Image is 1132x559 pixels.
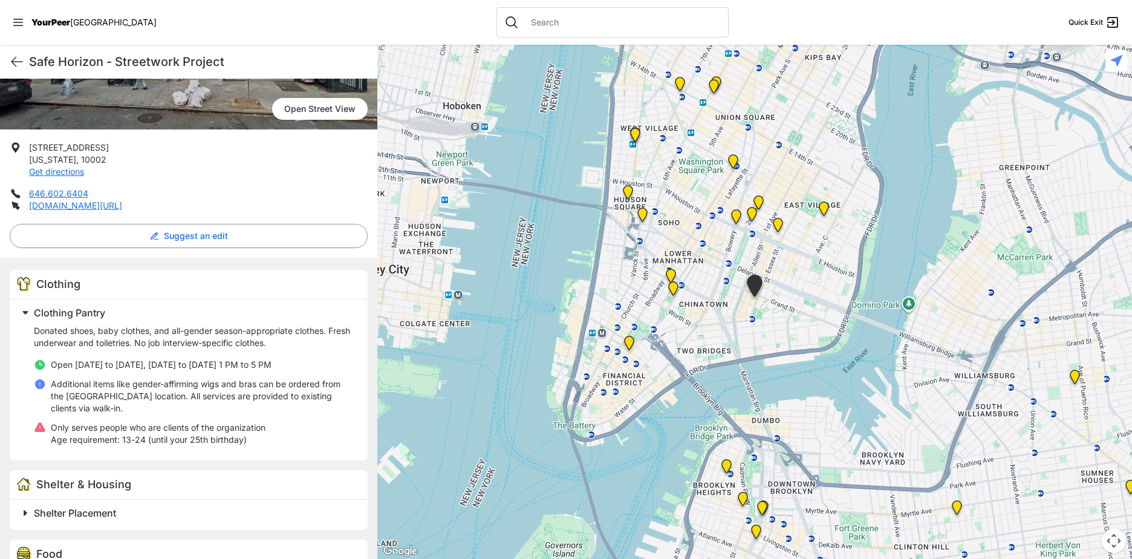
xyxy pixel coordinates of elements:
span: 10002 [81,154,106,165]
input: Search [524,16,721,28]
div: Brooklyn [755,501,770,520]
span: Shelter Placement [34,507,116,519]
span: Quick Exit [1069,18,1103,27]
div: Church of St. Francis Xavier - Front Entrance [709,76,724,96]
div: Brooklyn [735,492,750,511]
span: Shelter & Housing [36,478,131,491]
a: [DOMAIN_NAME][URL] [29,200,122,211]
span: [US_STATE] [29,154,76,165]
span: Only serves people who are clients of the organization [51,422,265,433]
span: Open Street View [272,98,368,120]
img: Google [380,543,420,559]
div: Brooklyn [756,500,771,520]
div: Church of the Village [672,77,688,96]
span: [STREET_ADDRESS] [29,142,109,152]
span: Clothing Pantry [34,307,105,319]
div: University Community Social Services (UCSS) [770,218,786,237]
div: Manhattan [816,201,831,221]
button: Suggest an edit [10,224,368,248]
div: Bowery Campus [729,209,744,229]
span: Suggest an edit [164,230,228,242]
div: St. Joseph House [744,207,760,226]
span: , [76,154,79,165]
div: Tribeca Campus/New York City Rescue Mission [663,269,678,288]
p: 13-24 (until your 25th birthday) [51,434,265,446]
p: Donated shoes, baby clothes, and all-gender season-appropriate clothes. Fresh underwear and toile... [34,325,353,349]
span: YourPeer [31,17,70,27]
div: Main Office [622,336,637,355]
a: 646.602.6404 [29,188,88,198]
span: [GEOGRAPHIC_DATA] [70,17,157,27]
div: Main Location, SoHo, DYCD Youth Drop-in Center [635,208,650,227]
div: Back of the Church [706,79,721,99]
a: YourPeer[GEOGRAPHIC_DATA] [31,19,157,26]
div: Greenwich Village [628,128,643,147]
a: Get directions [29,166,84,177]
div: Lower East Side Youth Drop-in Center. Yellow doors with grey buzzer on the right [744,275,765,302]
h1: Safe Horizon - Streetwork Project [29,53,368,70]
p: Additional items like gender-affirming wigs and bras can be ordered from the [GEOGRAPHIC_DATA] lo... [51,378,353,414]
span: Age requirement: [51,434,120,445]
a: Quick Exit [1069,15,1120,30]
span: Clothing [36,278,80,290]
span: Open [DATE] to [DATE], [DATE] to [DATE] 1 PM to 5 PM [51,359,272,370]
div: Maryhouse [751,195,766,215]
div: Manhattan Criminal Court [666,281,681,301]
a: Open this area in Google Maps (opens a new window) [380,543,420,559]
div: Art and Acceptance LGBTQIA2S+ Program [628,127,643,146]
button: Map camera controls [1102,529,1126,553]
div: Harvey Milk High School [726,154,741,174]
